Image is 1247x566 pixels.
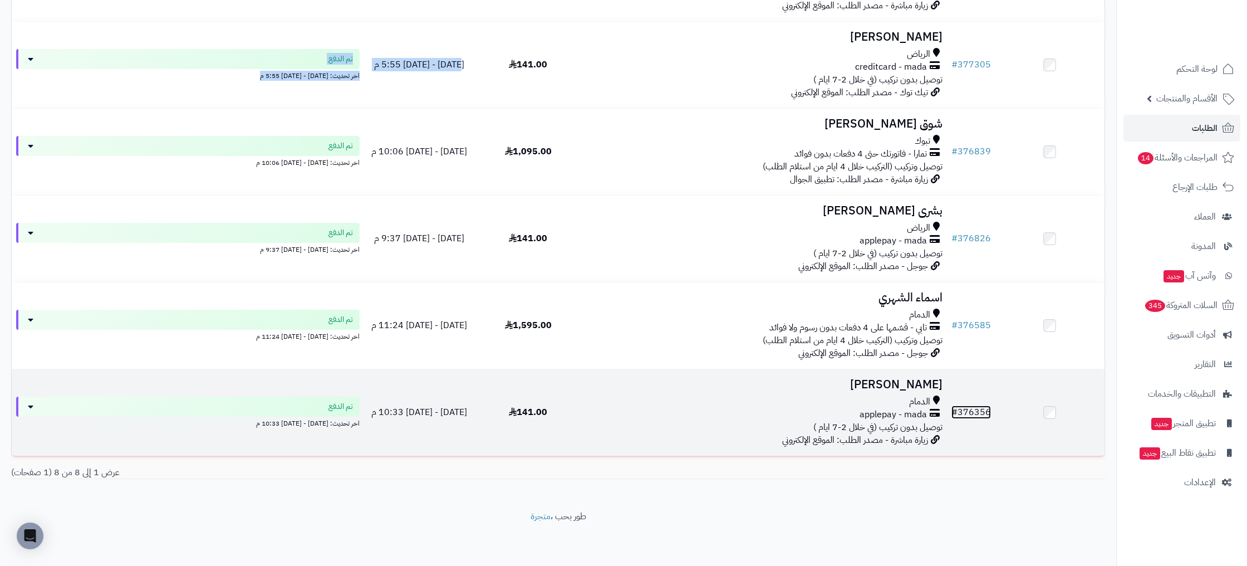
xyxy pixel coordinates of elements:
span: توصيل وتركيب (التركيب خلال 4 ايام من استلام الطلب) [763,334,942,347]
span: تابي - قسّمها على 4 دفعات بدون رسوم ولا فوائد [769,321,927,334]
span: applepay - mada [860,235,927,247]
span: تم الدفع [328,53,353,65]
a: العملاء [1123,203,1240,230]
span: المدونة [1191,238,1216,254]
span: زيارة مباشرة - مصدر الطلب: الموقع الإلكتروني [782,433,928,447]
span: طلبات الإرجاع [1172,179,1217,195]
span: # [951,58,958,71]
a: لوحة التحكم [1123,56,1240,82]
h3: [PERSON_NAME] [587,31,942,43]
span: جديد [1151,418,1172,430]
span: تيك توك - مصدر الطلب: الموقع الإلكتروني [791,86,928,99]
span: # [951,145,958,158]
a: التقارير [1123,351,1240,378]
span: الإعدادات [1184,475,1216,490]
h3: اسماء الشهري [587,291,942,304]
span: الدمام [909,396,930,408]
span: # [951,319,958,332]
a: #376839 [951,145,991,158]
span: 1,095.00 [505,145,552,158]
a: السلات المتروكة345 [1123,292,1240,319]
a: أدوات التسويق [1123,321,1240,348]
span: العملاء [1194,209,1216,225]
span: جوجل - مصدر الطلب: الموقع الإلكتروني [798,347,928,360]
a: #376585 [951,319,991,332]
a: #377305 [951,58,991,71]
a: المدونة [1123,233,1240,260]
h3: بشرى [PERSON_NAME] [587,204,942,217]
span: applepay - mada [860,408,927,421]
a: تطبيق المتجرجديد [1123,410,1240,437]
span: creditcard - mada [855,61,927,74]
a: تطبيق نقاط البيعجديد [1123,440,1240,466]
span: 141.00 [509,232,547,245]
a: التطبيقات والخدمات [1123,380,1240,407]
span: الدمام [909,309,930,321]
div: اخر تحديث: [DATE] - [DATE] 10:06 م [16,156,360,168]
span: # [951,232,958,245]
span: التطبيقات والخدمات [1148,386,1216,402]
span: التقارير [1195,357,1216,372]
span: # [951,406,958,419]
span: 345 [1145,300,1165,312]
span: جديد [1163,270,1184,282]
span: تمارا - فاتورتك حتى 4 دفعات بدون فوائد [794,148,927,160]
span: 14 [1138,152,1153,164]
a: وآتس آبجديد [1123,262,1240,289]
span: الطلبات [1192,120,1217,136]
span: [DATE] - [DATE] 10:06 م [371,145,467,158]
span: السلات المتروكة [1144,297,1217,313]
h3: [PERSON_NAME] [587,378,942,391]
span: تم الدفع [328,227,353,238]
span: [DATE] - [DATE] 10:33 م [371,406,467,419]
span: 141.00 [509,58,547,71]
span: [DATE] - [DATE] 9:37 م [374,232,464,245]
span: تم الدفع [328,401,353,412]
span: تطبيق المتجر [1150,416,1216,431]
span: [DATE] - [DATE] 5:55 م [374,58,464,71]
div: عرض 1 إلى 8 من 8 (1 صفحات) [3,466,558,479]
span: الرياض [907,222,930,235]
a: الإعدادات [1123,469,1240,496]
div: اخر تحديث: [DATE] - [DATE] 11:24 م [16,330,360,341]
span: توصيل بدون تركيب (في خلال 2-7 ايام ) [813,73,942,86]
a: #376356 [951,406,991,419]
span: المراجعات والأسئلة [1137,150,1217,165]
span: [DATE] - [DATE] 11:24 م [371,319,467,332]
a: متجرة [531,510,551,523]
span: تبوك [915,135,930,148]
span: جوجل - مصدر الطلب: الموقع الإلكتروني [798,260,928,273]
span: الأقسام والمنتجات [1156,91,1217,106]
a: #376826 [951,232,991,245]
h3: شوق [PERSON_NAME] [587,118,942,130]
span: 141.00 [509,406,547,419]
div: اخر تحديث: [DATE] - [DATE] 10:33 م [16,417,360,428]
span: توصيل بدون تركيب (في خلال 2-7 ايام ) [813,421,942,434]
a: المراجعات والأسئلة14 [1123,144,1240,171]
a: الطلبات [1123,115,1240,141]
span: لوحة التحكم [1176,61,1217,77]
span: جديد [1140,447,1160,460]
span: تم الدفع [328,140,353,152]
span: زيارة مباشرة - مصدر الطلب: تطبيق الجوال [790,173,928,186]
span: الرياض [907,48,930,61]
div: اخر تحديث: [DATE] - [DATE] 5:55 م [16,69,360,81]
span: توصيل بدون تركيب (في خلال 2-7 ايام ) [813,247,942,260]
span: تم الدفع [328,314,353,325]
span: 1,595.00 [505,319,552,332]
span: توصيل وتركيب (التركيب خلال 4 ايام من استلام الطلب) [763,160,942,173]
div: Open Intercom Messenger [17,523,43,549]
span: وآتس آب [1162,268,1216,284]
span: تطبيق نقاط البيع [1138,445,1216,461]
span: أدوات التسويق [1167,327,1216,343]
a: طلبات الإرجاع [1123,174,1240,201]
div: اخر تحديث: [DATE] - [DATE] 9:37 م [16,243,360,255]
